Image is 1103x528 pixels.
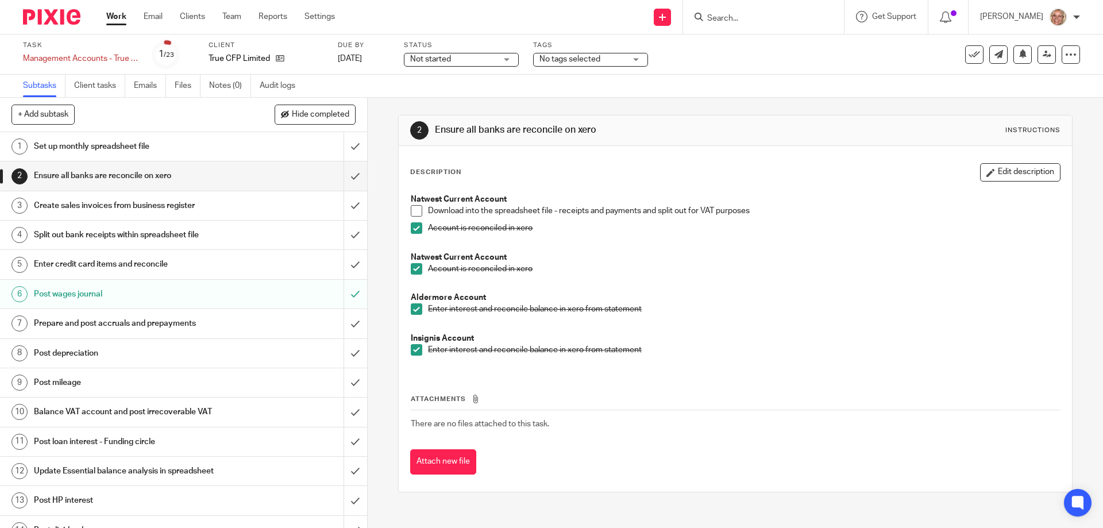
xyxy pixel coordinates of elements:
a: Subtasks [23,75,65,97]
h1: Balance VAT account and post irrecoverable VAT [34,403,233,421]
input: Search [706,14,809,24]
h1: Post wages journal [34,286,233,303]
h1: Ensure all banks are reconcile on xero [34,167,233,184]
div: 7 [11,315,28,332]
label: Tags [533,41,648,50]
span: Attachments [411,396,466,402]
button: + Add subtask [11,105,75,124]
a: Email [144,11,163,22]
h1: Post HP interest [34,492,233,509]
small: /23 [164,52,174,58]
img: SJ.jpg [1049,8,1067,26]
h1: Update Essential balance analysis in spreadsheet [34,463,233,480]
div: 4 [11,227,28,243]
a: Files [175,75,200,97]
p: Description [410,168,461,177]
button: Edit description [980,163,1060,182]
span: [DATE] [338,55,362,63]
h1: Ensure all banks are reconcile on xero [435,124,760,136]
div: 13 [11,492,28,508]
span: There are no files attached to this task. [411,420,549,428]
strong: Natwest Current Account [411,195,507,203]
p: Account is reconciled in xero [428,222,1059,234]
label: Task [23,41,138,50]
p: True CFP Limited [209,53,270,64]
div: Management Accounts - True CFP [23,53,138,64]
a: Reports [259,11,287,22]
div: 10 [11,404,28,420]
h1: Enter credit card items and reconcile [34,256,233,273]
strong: Aldermore Account [411,294,486,302]
div: 12 [11,463,28,479]
div: 11 [11,434,28,450]
strong: Natwest Current Account [411,253,507,261]
a: Notes (0) [209,75,251,97]
span: No tags selected [539,55,600,63]
h1: Prepare and post accruals and prepayments [34,315,233,332]
p: Download into the spreadsheet file - receipts and payments and split out for VAT purposes [428,205,1059,217]
h1: Post depreciation [34,345,233,362]
p: [PERSON_NAME] [980,11,1043,22]
a: Work [106,11,126,22]
button: Hide completed [275,105,356,124]
div: 2 [410,121,429,140]
a: Settings [304,11,335,22]
a: Team [222,11,241,22]
h1: Post loan interest - Funding circle [34,433,233,450]
p: Account is reconciled in xero [428,263,1059,275]
div: 2 [11,168,28,184]
label: Client [209,41,323,50]
span: Get Support [872,13,916,21]
a: Emails [134,75,166,97]
div: 5 [11,257,28,273]
a: Audit logs [260,75,304,97]
h1: Create sales invoices from business register [34,197,233,214]
h1: Split out bank receipts within spreadsheet file [34,226,233,244]
span: Not started [410,55,451,63]
h1: Post mileage [34,374,233,391]
div: 8 [11,345,28,361]
div: 1 [159,48,174,61]
div: Instructions [1005,126,1060,135]
div: 1 [11,138,28,155]
div: 9 [11,375,28,391]
a: Clients [180,11,205,22]
div: 6 [11,286,28,302]
a: Client tasks [74,75,125,97]
p: Enter interest and reconcile balance in xero from statement [428,303,1059,315]
label: Status [404,41,519,50]
div: 3 [11,198,28,214]
img: Pixie [23,9,80,25]
strong: Insignis Account [411,334,474,342]
label: Due by [338,41,389,50]
button: Attach new file [410,449,476,475]
h1: Set up monthly spreadsheet file [34,138,233,155]
span: Hide completed [292,110,349,120]
p: Enter interest and reconcile balance in xero from statement [428,344,1059,356]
